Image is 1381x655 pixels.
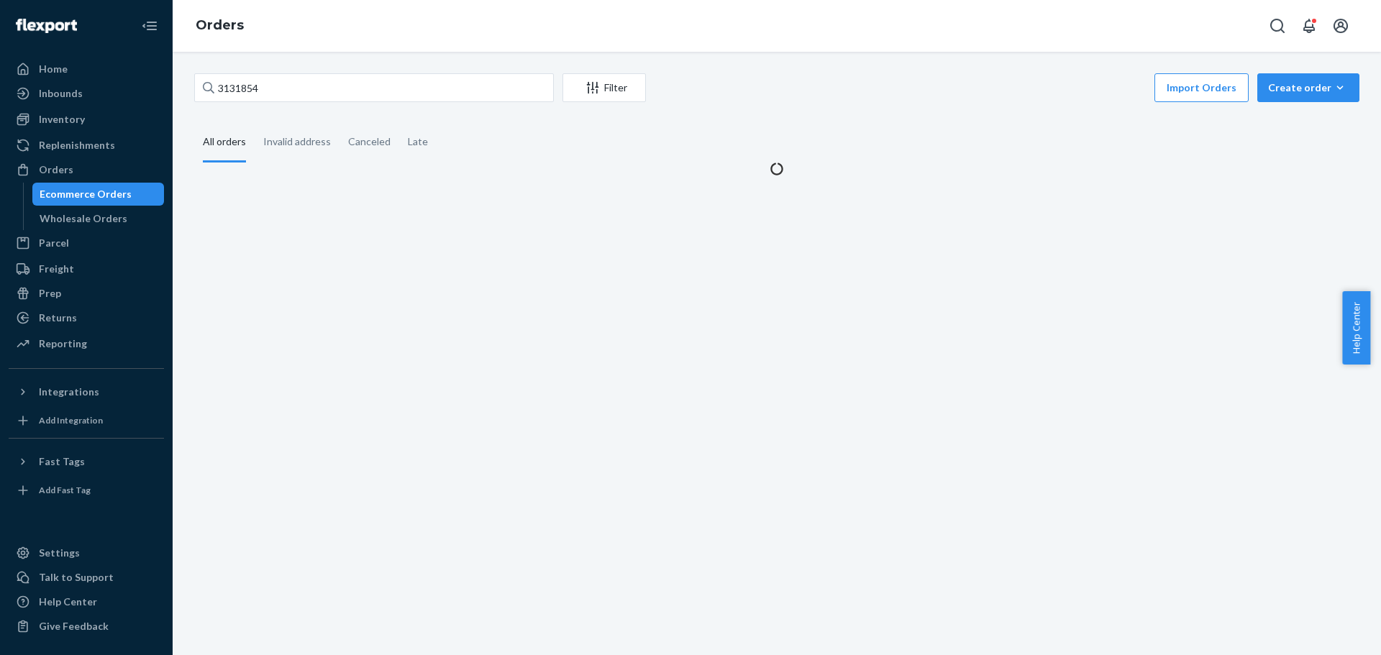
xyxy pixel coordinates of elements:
[39,595,97,609] div: Help Center
[9,232,164,255] a: Parcel
[39,414,103,426] div: Add Integration
[9,409,164,432] a: Add Integration
[9,450,164,473] button: Fast Tags
[39,262,74,276] div: Freight
[1268,81,1349,95] div: Create order
[563,81,645,95] div: Filter
[39,385,99,399] div: Integrations
[9,380,164,403] button: Integrations
[9,541,164,564] a: Settings
[39,236,69,250] div: Parcel
[9,134,164,157] a: Replenishments
[9,158,164,181] a: Orders
[9,82,164,105] a: Inbounds
[9,306,164,329] a: Returns
[16,19,77,33] img: Flexport logo
[39,62,68,76] div: Home
[39,619,109,633] div: Give Feedback
[9,108,164,131] a: Inventory
[1342,291,1370,365] button: Help Center
[1257,73,1359,102] button: Create order
[39,86,83,101] div: Inbounds
[9,615,164,638] button: Give Feedback
[9,58,164,81] a: Home
[39,112,85,127] div: Inventory
[184,5,255,47] ol: breadcrumbs
[9,566,164,589] a: Talk to Support
[40,211,127,226] div: Wholesale Orders
[1263,12,1292,40] button: Open Search Box
[39,570,114,585] div: Talk to Support
[196,17,244,33] a: Orders
[39,311,77,325] div: Returns
[348,123,391,160] div: Canceled
[32,183,165,206] a: Ecommerce Orders
[9,257,164,280] a: Freight
[203,123,246,162] div: All orders
[562,73,646,102] button: Filter
[9,282,164,305] a: Prep
[39,162,73,177] div: Orders
[39,286,61,301] div: Prep
[194,73,554,102] input: Search orders
[9,479,164,502] a: Add Fast Tag
[39,546,80,560] div: Settings
[32,207,165,230] a: Wholesale Orders
[408,123,428,160] div: Late
[263,123,331,160] div: Invalid address
[39,138,115,152] div: Replenishments
[1154,73,1249,102] button: Import Orders
[39,336,87,351] div: Reporting
[1326,12,1355,40] button: Open account menu
[39,484,91,496] div: Add Fast Tag
[40,187,132,201] div: Ecommerce Orders
[39,454,85,469] div: Fast Tags
[9,590,164,613] a: Help Center
[9,332,164,355] a: Reporting
[135,12,164,40] button: Close Navigation
[1295,12,1323,40] button: Open notifications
